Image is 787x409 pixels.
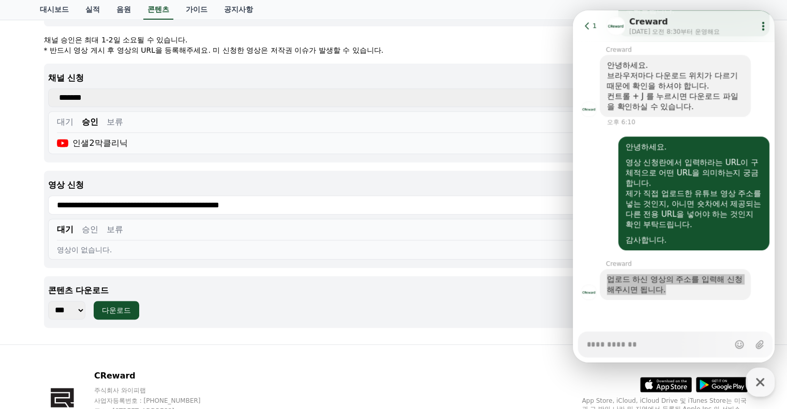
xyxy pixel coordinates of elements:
[57,223,73,236] button: 대기
[94,386,220,395] p: 주식회사 와이피랩
[48,72,739,84] p: 채널 신청
[573,10,775,362] iframe: Channel chat
[48,284,739,297] p: 콘텐츠 다운로드
[107,116,123,128] button: 보류
[48,179,739,191] p: 영상 신청
[57,245,731,255] div: 영상이 없습니다.
[94,301,139,320] button: 다운로드
[44,35,744,45] p: 채널 승인은 최대 1-2일 소요될 수 있습니다.
[94,370,220,382] p: CReward
[107,223,123,236] button: 보류
[82,116,98,128] button: 승인
[82,223,98,236] button: 승인
[44,45,744,55] p: * 반드시 영상 게시 후 영상의 URL을 등록해주세요. 미 신청한 영상은 저작권 이슈가 발생할 수 있습니다.
[57,116,73,128] button: 대기
[57,137,128,149] div: 인샐2막클리닉
[102,305,131,315] div: 다운로드
[94,397,220,405] p: 사업자등록번호 : [PHONE_NUMBER]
